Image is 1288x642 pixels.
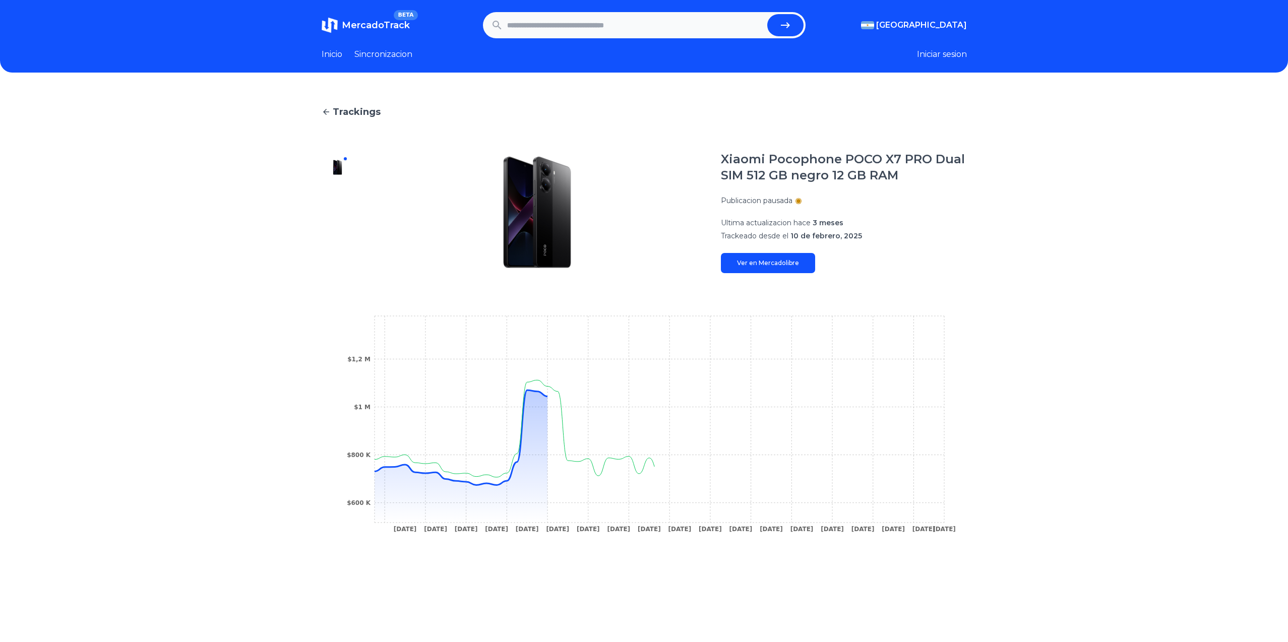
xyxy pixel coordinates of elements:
span: 10 de febrero, 2025 [790,231,862,240]
tspan: [DATE] [393,526,416,533]
tspan: $1,2 M [347,356,371,363]
tspan: [DATE] [454,526,477,533]
tspan: [DATE] [546,526,569,533]
tspan: [DATE] [912,526,935,533]
img: Xiaomi Pocophone POCO X7 PRO Dual SIM 512 GB negro 12 GB RAM [374,151,701,273]
span: [GEOGRAPHIC_DATA] [876,19,967,31]
tspan: [DATE] [515,526,538,533]
tspan: $800 K [347,452,371,459]
tspan: [DATE] [882,526,905,533]
a: Inicio [322,48,342,60]
span: BETA [394,10,417,20]
tspan: [DATE] [821,526,844,533]
tspan: [DATE] [485,526,508,533]
tspan: [DATE] [668,526,691,533]
tspan: [DATE] [607,526,630,533]
span: MercadoTrack [342,20,410,31]
img: Xiaomi Pocophone POCO X7 PRO Dual SIM 512 GB negro 12 GB RAM [330,159,346,175]
tspan: [DATE] [699,526,722,533]
tspan: $1 M [354,404,371,411]
tspan: [DATE] [790,526,813,533]
tspan: [DATE] [851,526,874,533]
button: Iniciar sesion [917,48,967,60]
button: [GEOGRAPHIC_DATA] [861,19,967,31]
h1: Xiaomi Pocophone POCO X7 PRO Dual SIM 512 GB negro 12 GB RAM [721,151,967,183]
tspan: [DATE] [576,526,599,533]
img: MercadoTrack [322,17,338,33]
tspan: [DATE] [933,526,956,533]
a: Sincronizacion [354,48,412,60]
tspan: [DATE] [729,526,752,533]
tspan: $600 K [347,499,371,506]
a: Trackings [322,105,967,119]
span: Trackings [333,105,381,119]
img: Argentina [861,21,874,29]
tspan: [DATE] [424,526,447,533]
span: Ultima actualizacion hace [721,218,811,227]
tspan: [DATE] [760,526,783,533]
span: 3 meses [813,218,843,227]
a: MercadoTrackBETA [322,17,410,33]
span: Trackeado desde el [721,231,788,240]
a: Ver en Mercadolibre [721,253,815,273]
p: Publicacion pausada [721,196,792,206]
tspan: [DATE] [637,526,660,533]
